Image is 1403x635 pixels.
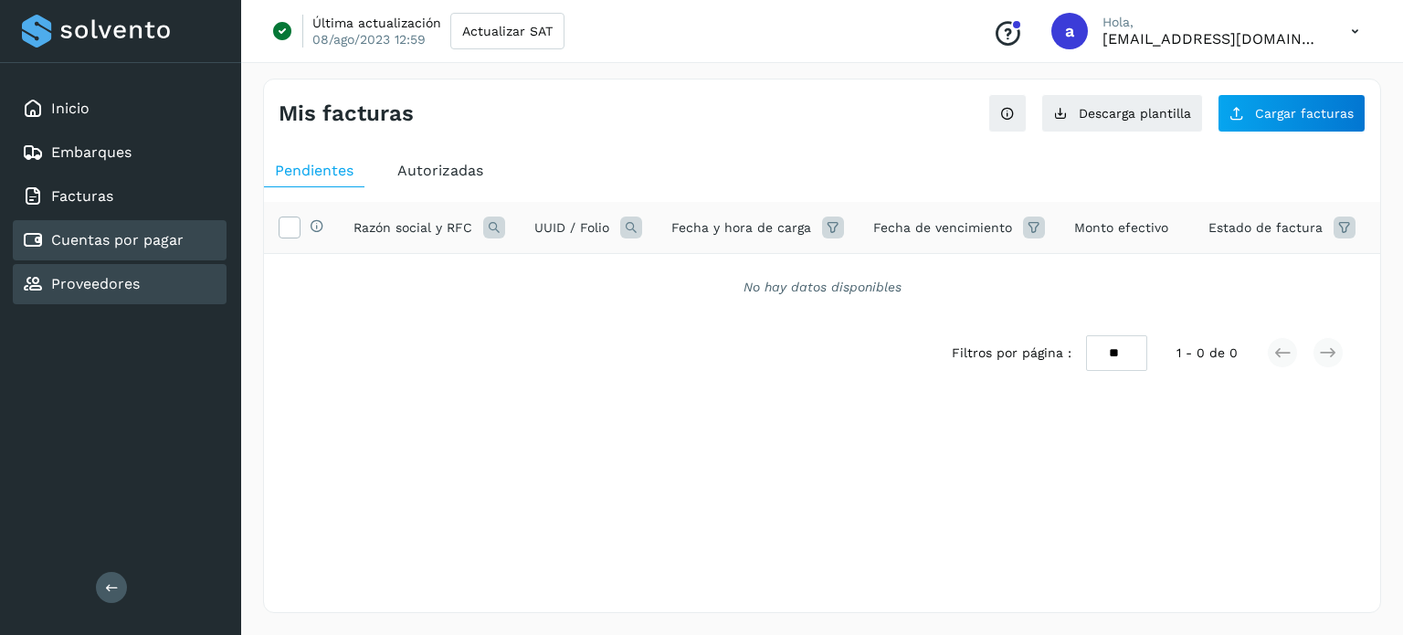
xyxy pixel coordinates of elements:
[873,218,1012,238] span: Fecha de vencimiento
[1074,218,1168,238] span: Monto efectivo
[534,218,609,238] span: UUID / Folio
[51,187,113,205] a: Facturas
[1102,30,1322,48] p: administracion@bigan.mx
[1102,15,1322,30] p: Hola,
[1208,218,1323,238] span: Estado de factura
[450,13,564,49] button: Actualizar SAT
[51,231,184,249] a: Cuentas por pagar
[312,15,441,31] p: Última actualización
[1079,107,1191,120] span: Descarga plantilla
[51,100,90,117] a: Inicio
[1255,107,1354,120] span: Cargar facturas
[353,218,472,238] span: Razón social y RFC
[397,162,483,179] span: Autorizadas
[13,264,227,304] div: Proveedores
[51,275,140,292] a: Proveedores
[312,31,426,48] p: 08/ago/2023 12:59
[671,218,811,238] span: Fecha y hora de carga
[279,101,414,127] h4: Mis facturas
[13,220,227,260] div: Cuentas por pagar
[275,162,353,179] span: Pendientes
[462,25,553,37] span: Actualizar SAT
[288,278,1356,297] div: No hay datos disponibles
[1218,94,1366,132] button: Cargar facturas
[13,176,227,217] div: Facturas
[13,89,227,129] div: Inicio
[952,344,1071,363] span: Filtros por página :
[13,132,227,173] div: Embarques
[1041,94,1203,132] button: Descarga plantilla
[1176,344,1238,363] span: 1 - 0 de 0
[51,143,132,161] a: Embarques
